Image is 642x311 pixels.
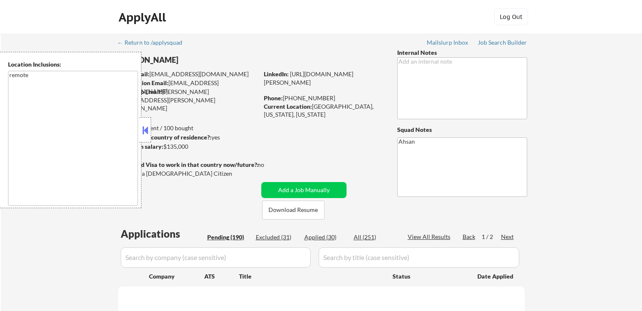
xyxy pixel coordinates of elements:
div: [PHONE_NUMBER] [264,94,383,102]
div: [GEOGRAPHIC_DATA], [US_STATE], [US_STATE] [264,102,383,119]
div: $135,000 [118,142,258,151]
button: Log Out [494,8,528,25]
div: [PERSON_NAME] [118,55,292,65]
div: View All Results [408,233,453,241]
div: Status [393,268,465,284]
strong: Current Location: [264,103,312,110]
div: [EMAIL_ADDRESS][DOMAIN_NAME] [119,79,258,95]
div: Job Search Builder [478,40,527,46]
div: Excluded (31) [256,233,298,241]
div: Squad Notes [397,126,527,134]
div: Internal Notes [397,48,527,57]
div: Location Inclusions: [8,60,138,69]
div: Yes, I am a [DEMOGRAPHIC_DATA] Citizen [118,169,261,178]
a: [URL][DOMAIN_NAME][PERSON_NAME] [264,70,353,86]
div: [EMAIL_ADDRESS][DOMAIN_NAME] [119,70,258,78]
div: ApplyAll [119,10,168,24]
div: [PERSON_NAME][EMAIL_ADDRESS][PERSON_NAME][DOMAIN_NAME] [118,88,258,113]
div: Title [239,272,385,281]
div: Next [501,233,515,241]
input: Search by company (case sensitive) [121,247,311,268]
a: Mailslurp Inbox [427,39,469,48]
strong: Phone: [264,94,283,102]
input: Search by title (case sensitive) [319,247,519,268]
strong: Can work in country of residence?: [118,134,211,141]
div: Pending (190) [207,233,249,241]
div: ← Return to /applysquad [117,40,190,46]
div: ATS [204,272,239,281]
a: ← Return to /applysquad [117,39,190,48]
div: yes [118,133,256,142]
a: Job Search Builder [478,39,527,48]
div: Applications [121,229,204,239]
button: Add a Job Manually [261,182,347,198]
div: Applied (30) [304,233,347,241]
div: Mailslurp Inbox [427,40,469,46]
div: no [257,161,282,169]
div: Date Applied [477,272,515,281]
div: All (251) [354,233,396,241]
strong: Will need Visa to work in that country now/future?: [118,161,259,168]
div: 1 / 2 [482,233,501,241]
div: 30 sent / 100 bought [118,124,258,132]
strong: LinkedIn: [264,70,289,78]
div: Company [149,272,204,281]
button: Download Resume [262,201,325,220]
div: Back [463,233,476,241]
